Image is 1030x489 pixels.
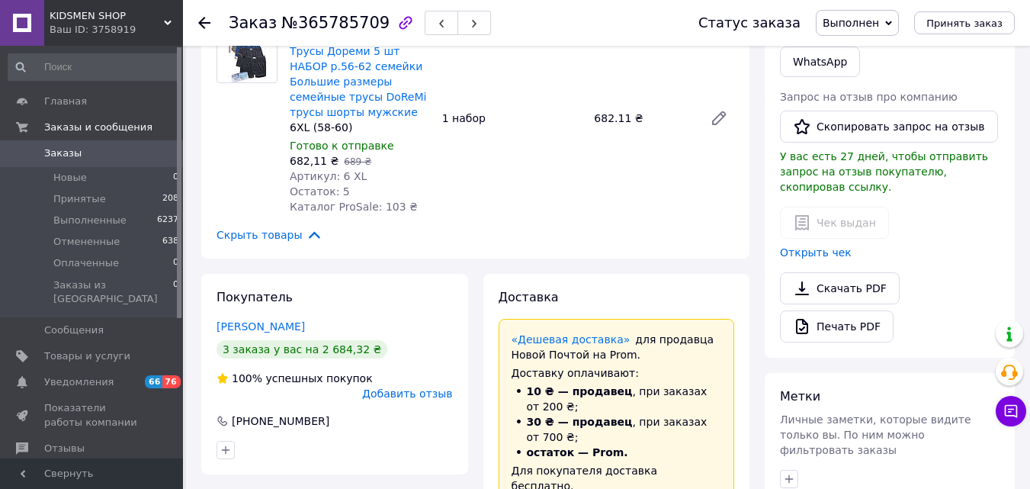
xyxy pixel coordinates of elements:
div: [PHONE_NUMBER] [230,413,331,429]
span: Уведомления [44,375,114,389]
span: Выполнен [823,17,879,29]
div: успешных покупок [217,371,373,386]
span: KIDSMEN SHOP [50,9,164,23]
span: У вас есть 27 дней, чтобы отправить запрос на отзыв покупателю, скопировав ссылку. [780,150,988,193]
span: Главная [44,95,87,108]
li: , при заказах от 700 ₴; [512,414,722,445]
span: Принятые [53,192,106,206]
span: Новые [53,171,87,185]
div: 1 набор [436,108,589,129]
a: Печать PDF [780,310,894,343]
span: Метки [780,389,820,404]
span: 682,11 ₴ [290,155,339,167]
a: «Дешевая доставка» [512,333,631,346]
span: Заказы из [GEOGRAPHIC_DATA] [53,278,173,306]
span: Показатели работы компании [44,401,141,429]
span: 0 [173,278,178,306]
span: Запрос на отзыв про компанию [780,91,958,103]
div: 6XL (58-60) [290,120,430,135]
span: 30 ₴ — продавец [527,416,633,428]
div: для продавца Новой Почтой на Prom. [512,332,722,362]
span: Покупатель [217,290,293,304]
span: 100% [232,372,262,384]
span: 0 [173,256,178,270]
button: Чат с покупателем [996,396,1026,426]
a: Редактировать [704,103,734,134]
span: Артикул: 6 XL [290,170,367,182]
a: Открыть чек [780,246,852,259]
span: Готово к отправке [290,140,394,152]
span: Заказ [229,14,277,32]
span: Доставка [499,290,559,304]
span: Выполненные [53,214,127,227]
span: 0 [173,171,178,185]
span: Заказы и сообщения [44,121,152,134]
a: WhatsApp [780,47,860,77]
span: Товары и услуги [44,349,130,363]
div: Вернуться назад [198,15,210,31]
span: 10 ₴ — продавец [527,385,633,397]
span: Сообщения [44,323,104,337]
input: Поиск [8,53,180,81]
div: Ваш ID: 3758919 [50,23,183,37]
span: остаток — Prom. [527,446,628,458]
span: Заказы [44,146,82,160]
span: 638 [162,235,178,249]
div: 682.11 ₴ [588,108,698,129]
a: [PERSON_NAME] [217,320,305,333]
span: Остаток: 5 [290,185,350,198]
span: Отзывы [44,442,85,455]
span: 66 [145,375,162,388]
span: Принять заказ [926,18,1003,29]
span: Оплаченные [53,256,119,270]
div: Доставку оплачивают: [512,365,722,381]
span: 76 [162,375,180,388]
span: 6237 [157,214,178,227]
a: Скачать PDF [780,272,900,304]
button: Скопировать запрос на отзыв [780,111,998,143]
li: , при заказах от 200 ₴; [512,384,722,414]
span: Каталог ProSale: 103 ₴ [290,201,418,213]
button: Принять заказ [914,11,1015,34]
a: Трусы Дореми 5 шт НАБОР р.56-62 семейки Большие размеры семейные трусы DoReMi трусы шорты мужские [290,45,426,118]
div: Статус заказа [698,15,801,31]
span: №365785709 [281,14,390,32]
div: 3 заказа у вас на 2 684,32 ₴ [217,340,387,359]
span: Добавить отзыв [362,388,452,400]
span: Скрыть товары [217,227,322,243]
span: 689 ₴ [344,156,371,167]
span: 208 [162,192,178,206]
span: Личные заметки, которые видите только вы. По ним можно фильтровать заказы [780,413,971,456]
img: Трусы Дореми 5 шт НАБОР р.56-62 семейки Большие размеры семейные трусы DoReMi трусы шорты мужские [228,23,266,82]
span: Отмененные [53,235,120,249]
